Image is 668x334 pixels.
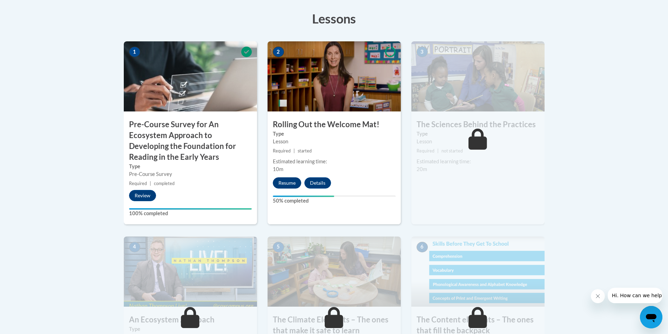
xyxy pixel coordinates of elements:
iframe: Close message [591,289,605,303]
div: Pre-Course Survey [129,170,252,178]
span: 3 [417,47,428,57]
span: completed [154,181,175,186]
img: Course Image [124,41,257,111]
span: 20m [417,166,427,172]
button: Details [304,177,331,189]
div: Lesson [273,138,396,145]
h3: Lessons [124,10,545,27]
label: 50% completed [273,197,396,205]
span: 4 [129,242,140,252]
span: 5 [273,242,284,252]
img: Course Image [411,237,545,307]
span: 2 [273,47,284,57]
button: Review [129,190,156,201]
label: Type [273,130,396,138]
h3: An Ecosystem Approach [124,314,257,325]
span: not started [441,148,463,154]
h3: The Sciences Behind the Practices [411,119,545,130]
img: Course Image [268,237,401,307]
label: Type [129,325,252,333]
iframe: Message from company [608,288,662,303]
label: Type [129,163,252,170]
img: Course Image [411,41,545,111]
iframe: Button to launch messaging window [640,306,662,328]
span: 6 [417,242,428,252]
label: 100% completed [129,210,252,217]
div: Lesson [417,138,539,145]
div: Estimated learning time: [417,158,539,165]
span: | [150,181,151,186]
span: 10m [273,166,283,172]
span: 1 [129,47,140,57]
label: Type [417,130,539,138]
span: | [293,148,295,154]
img: Course Image [268,41,401,111]
span: Required [129,181,147,186]
span: Required [273,148,291,154]
button: Resume [273,177,301,189]
span: Hi. How can we help? [4,5,57,11]
h3: Rolling Out the Welcome Mat! [268,119,401,130]
div: Your progress [129,208,252,210]
span: Required [417,148,434,154]
h3: Pre-Course Survey for An Ecosystem Approach to Developing the Foundation for Reading in the Early... [124,119,257,162]
span: | [437,148,439,154]
div: Estimated learning time: [273,158,396,165]
div: Your progress [273,196,334,197]
span: started [298,148,312,154]
img: Course Image [124,237,257,307]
